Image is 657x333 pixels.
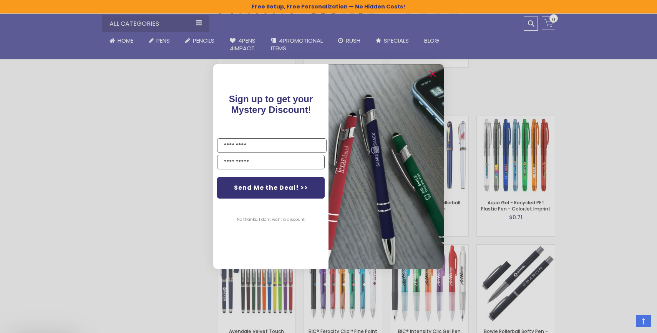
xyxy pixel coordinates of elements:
[217,177,325,199] button: Send Me the Deal! >>
[328,64,444,269] img: pop-up-image
[229,94,313,115] span: Sign up to get your Mystery Discount
[427,68,439,80] button: Close dialog
[233,210,309,229] button: No thanks, I don't want a discount.
[229,94,313,115] span: !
